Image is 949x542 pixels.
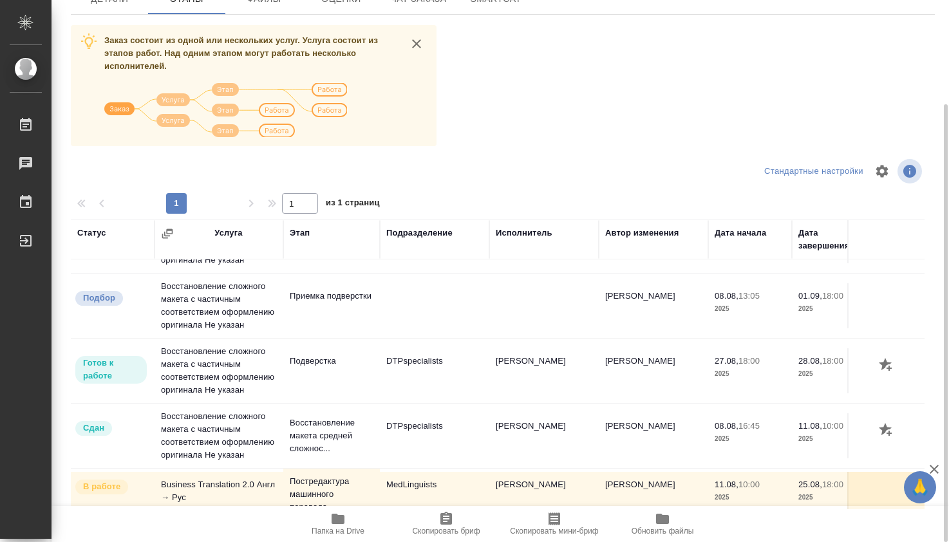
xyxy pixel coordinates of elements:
[822,356,843,366] p: 18:00
[738,291,760,301] p: 13:05
[161,227,174,240] button: Сгруппировать
[500,506,608,542] button: Скопировать мини-бриф
[798,227,869,252] div: Дата завершения
[326,195,380,214] span: из 1 страниц
[876,420,897,442] button: Добавить оценку
[798,356,822,366] p: 28.08,
[312,527,364,536] span: Папка на Drive
[798,303,869,315] p: 2025
[761,162,867,182] div: split button
[798,491,869,504] p: 2025
[798,291,822,301] p: 01.09,
[715,356,738,366] p: 27.08,
[489,413,599,458] td: [PERSON_NAME]
[290,475,373,514] p: Постредактура машинного перевода
[155,274,283,338] td: Восстановление сложного макета с частичным соответствием оформлению оригинала Не указан
[599,413,708,458] td: [PERSON_NAME]
[909,474,931,501] span: 🙏
[407,34,426,53] button: close
[822,480,843,489] p: 18:00
[715,368,785,380] p: 2025
[738,480,760,489] p: 10:00
[599,283,708,328] td: [PERSON_NAME]
[715,421,738,431] p: 08.08,
[284,506,392,542] button: Папка на Drive
[599,348,708,393] td: [PERSON_NAME]
[386,227,453,239] div: Подразделение
[822,291,843,301] p: 18:00
[290,355,373,368] p: Подверстка
[155,339,283,403] td: Восстановление сложного макета с частичным соответствием оформлению оригинала Не указан
[715,303,785,315] p: 2025
[392,506,500,542] button: Скопировать бриф
[214,227,242,239] div: Услуга
[290,227,310,239] div: Этап
[715,433,785,445] p: 2025
[715,291,738,301] p: 08.08,
[798,433,869,445] p: 2025
[380,472,489,517] td: MedLinguists
[738,421,760,431] p: 16:45
[876,355,897,377] button: Добавить оценку
[897,159,925,183] span: Посмотреть информацию
[380,348,489,393] td: DTPspecialists
[83,422,104,435] p: Сдан
[155,404,283,468] td: Восстановление сложного макета с частичным соответствием оформлению оригинала Не указан
[489,348,599,393] td: [PERSON_NAME]
[496,227,552,239] div: Исполнитель
[798,368,869,380] p: 2025
[412,527,480,536] span: Скопировать бриф
[715,480,738,489] p: 11.08,
[83,480,120,493] p: В работе
[599,472,708,517] td: [PERSON_NAME]
[715,491,785,504] p: 2025
[290,290,373,303] p: Приемка подверстки
[904,471,936,503] button: 🙏
[290,416,373,455] p: Восстановление макета средней сложнос...
[83,292,115,304] p: Подбор
[605,227,679,239] div: Автор изменения
[510,527,598,536] span: Скопировать мини-бриф
[104,35,378,71] span: Заказ состоит из одной или нескольких услуг. Услуга состоит из этапов работ. Над одним этапом мог...
[83,357,139,382] p: Готов к работе
[155,472,283,517] td: Business Translation 2.0 Англ → Рус
[798,480,822,489] p: 25.08,
[867,156,897,187] span: Настроить таблицу
[608,506,717,542] button: Обновить файлы
[380,413,489,458] td: DTPspecialists
[632,527,694,536] span: Обновить файлы
[489,472,599,517] td: [PERSON_NAME]
[738,356,760,366] p: 18:00
[798,421,822,431] p: 11.08,
[715,227,766,239] div: Дата начала
[77,227,106,239] div: Статус
[822,421,843,431] p: 10:00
